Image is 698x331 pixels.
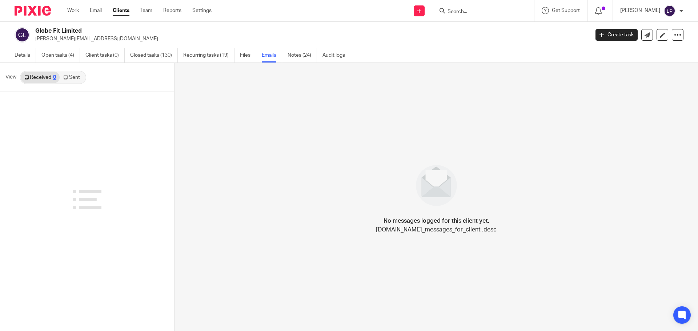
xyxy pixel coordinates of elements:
[67,7,79,14] a: Work
[384,217,489,225] h4: No messages logged for this client yet.
[130,48,178,62] a: Closed tasks (130)
[41,48,80,62] a: Open tasks (4)
[240,48,256,62] a: Files
[35,27,475,35] h2: Globe Fit Limited
[15,27,30,43] img: svg%3E
[183,48,234,62] a: Recurring tasks (19)
[140,7,152,14] a: Team
[53,75,56,80] div: 0
[5,73,16,81] span: View
[15,6,51,16] img: Pixie
[322,48,350,62] a: Audit logs
[411,160,462,211] img: image
[664,5,675,17] img: svg%3E
[35,35,585,43] p: [PERSON_NAME][EMAIL_ADDRESS][DOMAIN_NAME]
[60,72,85,83] a: Sent
[620,7,660,14] p: [PERSON_NAME]
[85,48,125,62] a: Client tasks (0)
[262,48,282,62] a: Emails
[376,225,497,234] p: [DOMAIN_NAME]_messages_for_client .desc
[552,8,580,13] span: Get Support
[15,48,36,62] a: Details
[90,7,102,14] a: Email
[192,7,212,14] a: Settings
[113,7,129,14] a: Clients
[447,9,512,15] input: Search
[288,48,317,62] a: Notes (24)
[163,7,181,14] a: Reports
[21,72,60,83] a: Received0
[595,29,638,41] a: Create task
